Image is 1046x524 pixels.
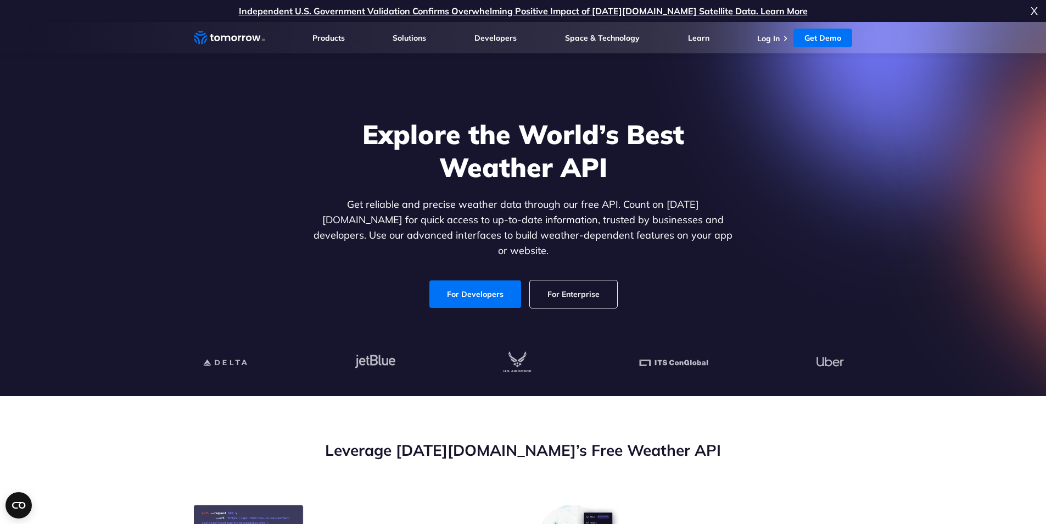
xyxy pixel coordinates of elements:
a: Home link [194,30,265,46]
p: Get reliable and precise weather data through our free API. Count on [DATE][DOMAIN_NAME] for quic... [311,197,735,258]
a: Get Demo [793,29,852,47]
button: Open CMP widget [5,492,32,519]
h2: Leverage [DATE][DOMAIN_NAME]’s Free Weather API [194,440,853,461]
a: Products [312,33,345,43]
a: Space & Technology [565,33,640,43]
h1: Explore the World’s Best Weather API [311,118,735,184]
a: Learn [688,33,709,43]
a: Independent U.S. Government Validation Confirms Overwhelming Positive Impact of [DATE][DOMAIN_NAM... [239,5,808,16]
a: Log In [757,34,780,43]
a: For Enterprise [530,280,617,308]
a: Developers [474,33,517,43]
a: For Developers [429,280,521,308]
a: Solutions [393,33,426,43]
